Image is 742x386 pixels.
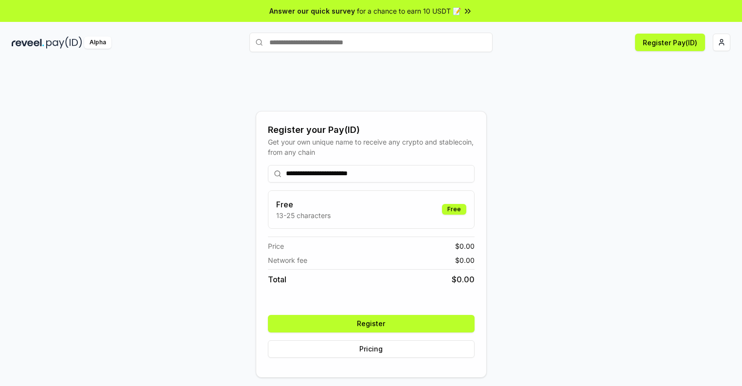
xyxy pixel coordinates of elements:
[276,199,331,210] h3: Free
[455,255,475,265] span: $ 0.00
[268,315,475,332] button: Register
[269,6,355,16] span: Answer our quick survey
[268,274,286,285] span: Total
[452,274,475,285] span: $ 0.00
[84,37,111,49] div: Alpha
[268,137,475,157] div: Get your own unique name to receive any crypto and stablecoin, from any chain
[442,204,466,215] div: Free
[635,34,705,51] button: Register Pay(ID)
[12,37,44,49] img: reveel_dark
[357,6,461,16] span: for a chance to earn 10 USDT 📝
[268,255,307,265] span: Network fee
[268,123,475,137] div: Register your Pay(ID)
[455,241,475,251] span: $ 0.00
[268,340,475,358] button: Pricing
[276,210,331,221] p: 13-25 characters
[46,37,82,49] img: pay_id
[268,241,284,251] span: Price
